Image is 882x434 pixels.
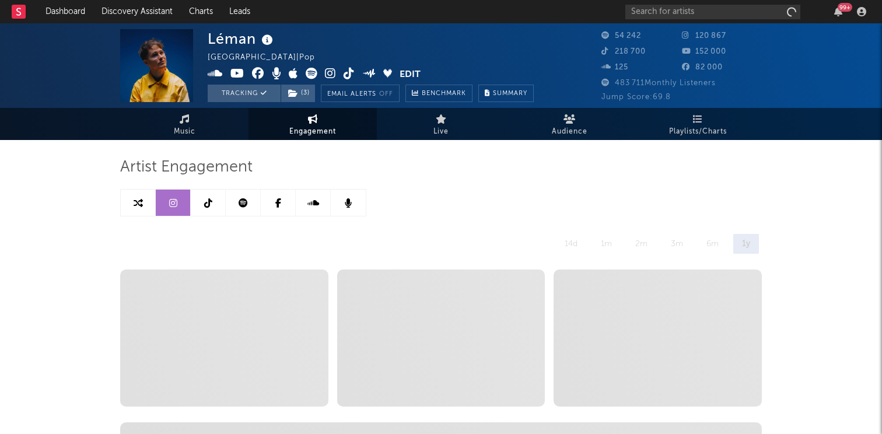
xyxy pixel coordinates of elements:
[682,64,723,71] span: 82 000
[682,32,726,40] span: 120 867
[601,32,641,40] span: 54 242
[601,48,646,55] span: 218 700
[669,125,727,139] span: Playlists/Charts
[377,108,505,140] a: Live
[405,85,473,102] a: Benchmark
[556,234,586,254] div: 14d
[505,108,633,140] a: Audience
[400,68,421,82] button: Edit
[838,3,852,12] div: 99 +
[281,85,316,102] span: ( 3 )
[834,7,842,16] button: 99+
[321,85,400,102] button: Email AlertsOff
[698,234,727,254] div: 6m
[478,85,534,102] button: Summary
[208,51,328,65] div: [GEOGRAPHIC_DATA] | Pop
[379,91,393,97] em: Off
[601,79,716,87] span: 483 711 Monthly Listeners
[682,48,726,55] span: 152 000
[249,108,377,140] a: Engagement
[289,125,336,139] span: Engagement
[281,85,315,102] button: (3)
[552,125,587,139] span: Audience
[633,108,762,140] a: Playlists/Charts
[626,234,656,254] div: 2m
[174,125,195,139] span: Music
[120,108,249,140] a: Music
[662,234,692,254] div: 3m
[592,234,621,254] div: 1m
[433,125,449,139] span: Live
[601,64,628,71] span: 125
[493,90,527,97] span: Summary
[625,5,800,19] input: Search for artists
[422,87,466,101] span: Benchmark
[208,29,276,48] div: Léman
[733,234,759,254] div: 1y
[601,93,671,101] span: Jump Score: 69.8
[208,85,281,102] button: Tracking
[120,160,253,174] span: Artist Engagement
